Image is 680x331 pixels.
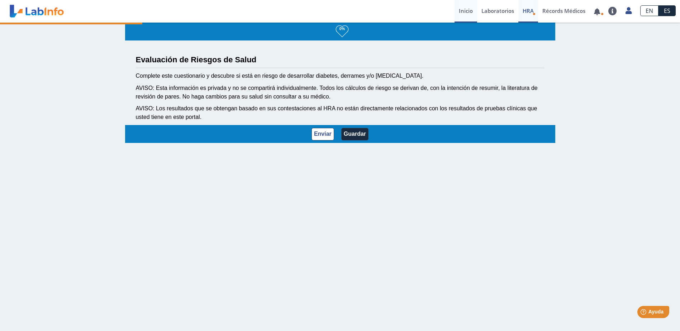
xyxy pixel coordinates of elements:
[336,24,348,33] h3: 0%
[658,5,676,16] a: ES
[136,72,545,80] div: Complete este cuestionario y descubre si está en riesgo de desarrollar diabetes, derrames y/o [ME...
[136,104,545,121] div: AVISO: Los resultados que se obtengan basado en sus contestaciones al HRA no están directamente r...
[312,128,334,140] button: Enviar
[640,5,658,16] a: EN
[616,303,672,323] iframe: Help widget launcher
[136,55,545,64] h3: Evaluación de Riesgos de Salud
[136,84,545,101] div: AVISO: Esta información es privada y no se compartirá individualmente. Todos los cálculos de ries...
[523,7,534,14] span: HRA
[341,128,368,140] button: Guardar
